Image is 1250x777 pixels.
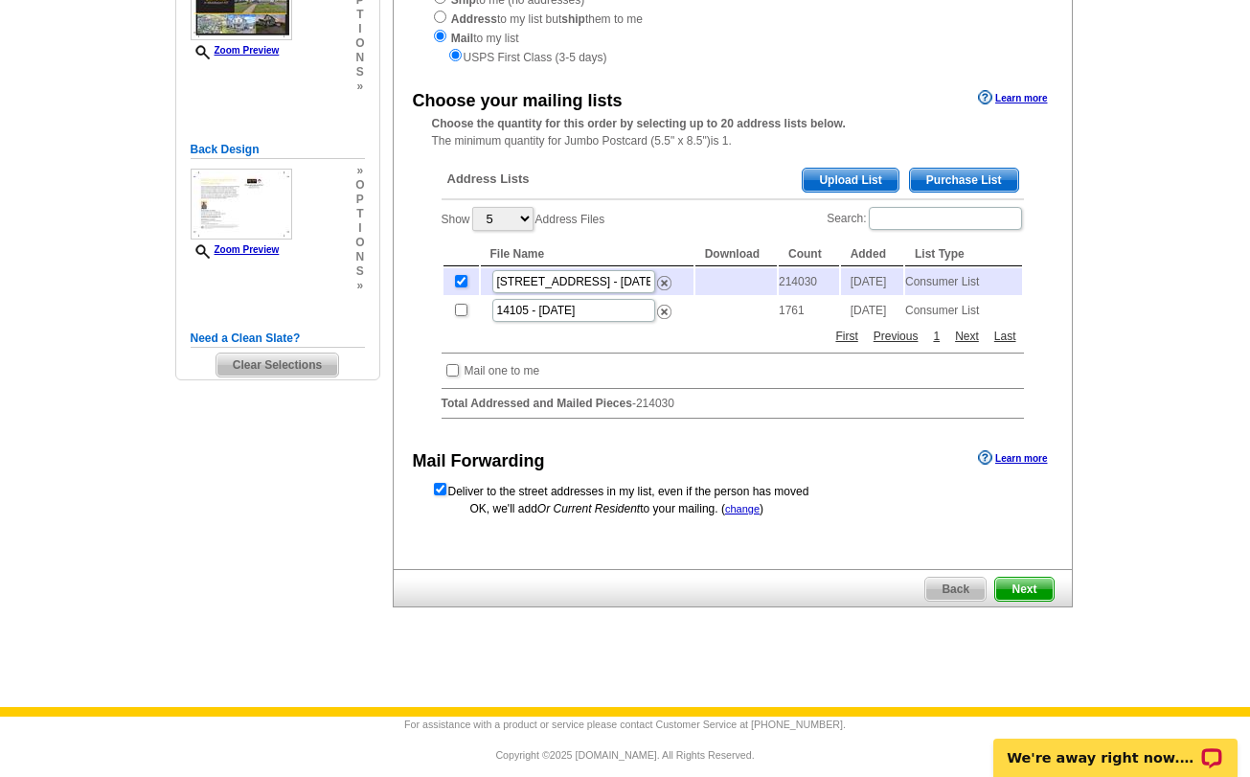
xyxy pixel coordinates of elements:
a: Zoom Preview [191,45,280,56]
a: Previous [869,328,923,345]
a: First [830,328,862,345]
label: Search: [827,205,1023,232]
div: USPS First Class (3-5 days) [432,47,1034,66]
td: 1761 [779,297,839,324]
span: o [355,178,364,193]
span: o [355,236,364,250]
label: Show Address Files [442,205,605,233]
th: Download [695,242,777,266]
a: Next [950,328,984,345]
span: n [355,250,364,264]
span: i [355,221,364,236]
a: Remove this list [657,301,671,314]
div: The minimum quantity for Jumbo Postcard (5.5" x 8.5")is 1. [394,115,1072,149]
select: ShowAddress Files [472,207,534,231]
span: n [355,51,364,65]
a: Zoom Preview [191,244,280,255]
span: i [355,22,364,36]
strong: Choose the quantity for this order by selecting up to 20 address lists below. [432,117,846,130]
img: small-thumb.jpg [191,169,292,240]
span: p [355,193,364,207]
span: t [355,8,364,22]
span: t [355,207,364,221]
span: o [355,36,364,51]
td: 214030 [779,268,839,295]
td: Consumer List [905,297,1022,324]
th: Added [841,242,903,266]
td: Consumer List [905,268,1022,295]
div: Mail Forwarding [413,448,545,474]
img: delete.png [657,305,671,319]
a: 1 [928,328,944,345]
span: 214030 [636,397,674,410]
span: » [355,164,364,178]
span: » [355,279,364,293]
span: Clear Selections [216,354,338,377]
span: Next [995,578,1053,601]
span: s [355,264,364,279]
span: Address Lists [447,171,530,188]
span: Upload List [803,169,898,192]
h5: Back Design [191,141,365,159]
div: OK, we'll add to your mailing. ( ) [432,500,1034,517]
a: Back [924,577,987,602]
strong: Total Addressed and Mailed Pieces [442,397,632,410]
span: Back [925,578,986,601]
a: Last [989,328,1021,345]
td: [DATE] [841,268,903,295]
img: delete.png [657,276,671,290]
th: File Name [481,242,693,266]
a: Learn more [978,450,1047,466]
iframe: LiveChat chat widget [981,717,1250,777]
span: » [355,80,364,94]
span: Purchase List [910,169,1018,192]
strong: Address [451,12,497,26]
a: change [725,503,760,514]
td: [DATE] [841,297,903,324]
div: Choose your mailing lists [413,88,623,114]
strong: Mail [451,32,473,45]
form: Deliver to the street addresses in my list, even if the person has moved [432,481,1034,500]
div: - [432,153,1034,434]
h5: Need a Clean Slate? [191,330,365,348]
th: List Type [905,242,1022,266]
th: Count [779,242,839,266]
td: Mail one to me [464,361,541,380]
a: Learn more [978,90,1047,105]
span: s [355,65,364,80]
input: Search: [869,207,1022,230]
strong: ship [561,12,585,26]
a: Remove this list [657,272,671,286]
span: Or Current Resident [537,502,640,515]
